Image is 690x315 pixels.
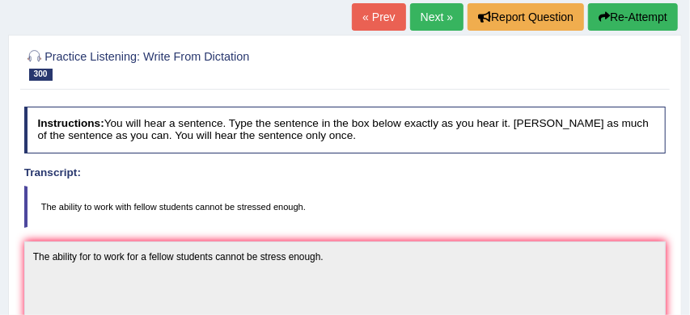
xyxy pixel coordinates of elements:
[24,107,667,153] h4: You will hear a sentence. Type the sentence in the box below exactly as you hear it. [PERSON_NAME...
[24,167,667,179] h4: Transcript:
[24,186,667,228] blockquote: The ability to work with fellow students cannot be stressed enough.
[588,3,678,31] button: Re-Attempt
[37,117,104,129] b: Instructions:
[352,3,405,31] a: « Prev
[410,3,464,31] a: Next »
[468,3,584,31] button: Report Question
[24,47,422,81] h2: Practice Listening: Write From Dictation
[29,69,53,81] span: 300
